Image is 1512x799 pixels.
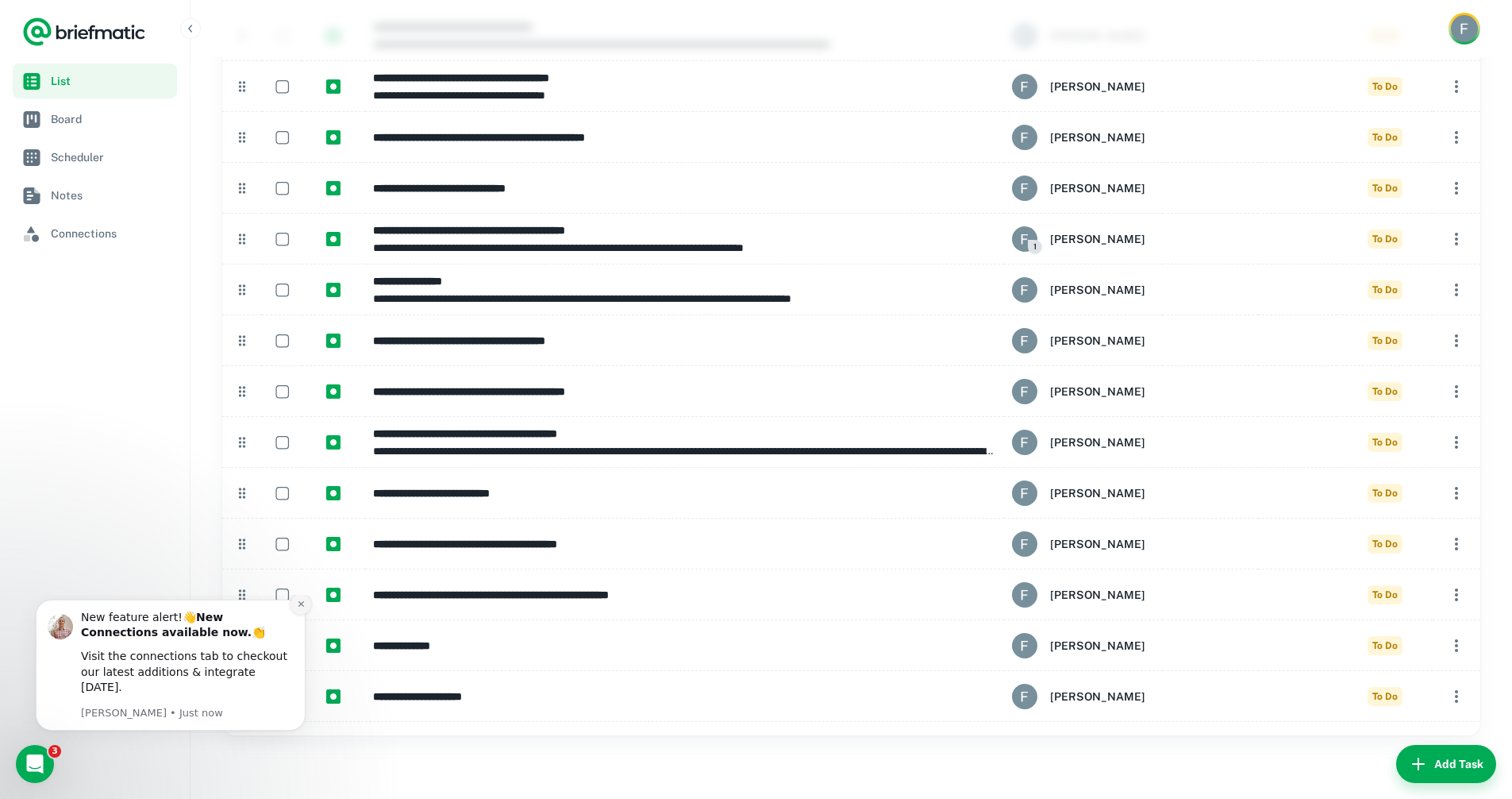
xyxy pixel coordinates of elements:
div: New feature alert!👋 👏 [69,15,282,46]
img: https://app.briefmatic.com/assets/integrations/manual.png [326,384,340,399]
h6: [PERSON_NAME] [1050,637,1145,654]
span: To Do [1368,331,1402,350]
span: To Do [1368,230,1402,249]
h6: [PERSON_NAME] [1050,688,1145,705]
img: https://app.briefmatic.com/assets/integrations/manual.png [326,588,340,602]
span: Board [51,110,171,128]
img: ACg8ocI8cNXaIv1vC7BCP2kOjn7xUhDyvDFDS8TJR4bCdGqbtumnGg=s96-c [1012,277,1037,303]
iframe: Intercom notifications message [12,595,329,791]
img: https://app.briefmatic.com/assets/integrations/manual.png [326,232,340,246]
h6: [PERSON_NAME] [1050,586,1145,604]
div: Fabio Crolla [1012,684,1145,709]
img: https://app.briefmatic.com/assets/integrations/manual.png [326,181,340,195]
button: Add Task [1396,745,1496,783]
a: Connections [13,216,177,251]
span: To Do [1368,382,1402,401]
div: Fabio Crolla [1012,277,1145,303]
img: ACg8ocI8cNXaIv1vC7BCP2kOjn7xUhDyvDFDS8TJR4bCdGqbtumnGg=s96-c [1012,684,1037,709]
span: To Do [1368,687,1402,706]
div: Fabio Crolla [1012,481,1145,506]
img: ACg8ocI8cNXaIv1vC7BCP2kOjn7xUhDyvDFDS8TJR4bCdGqbtumnGg=s96-c [1012,176,1037,201]
button: Account button [1449,13,1480,44]
img: https://app.briefmatic.com/assets/integrations/manual.png [326,130,340,145]
div: Fabio Crolla [1012,328,1145,353]
img: Profile image for Robert [36,19,61,44]
img: ACg8ocI8cNXaIv1vC7BCP2kOjn7xUhDyvDFDS8TJR4bCdGqbtumnGg=s96-c [1012,125,1037,150]
div: Fabio Crolla [1012,226,1145,252]
img: ACg8ocI8cNXaIv1vC7BCP2kOjn7xUhDyvDFDS8TJR4bCdGqbtumnGg=s96-c [1012,74,1037,99]
img: https://app.briefmatic.com/assets/integrations/manual.png [326,435,340,450]
span: To Do [1368,280,1402,299]
span: To Do [1368,636,1402,655]
h6: [PERSON_NAME] [1050,383,1145,400]
span: To Do [1368,128,1402,147]
img: Fabio Crolla [1451,15,1478,42]
h6: [PERSON_NAME] [1050,230,1145,248]
div: Fabio Crolla [1012,176,1145,201]
div: Fabio Crolla [1012,430,1145,455]
img: https://app.briefmatic.com/assets/integrations/manual.png [326,537,340,551]
span: Scheduler [51,149,171,166]
img: ACg8ocI8cNXaIv1vC7BCP2kOjn7xUhDyvDFDS8TJR4bCdGqbtumnGg=s96-c [1012,582,1037,608]
h6: [PERSON_NAME] [1050,281,1145,299]
span: 3 [48,745,61,758]
img: ACg8ocI8cNXaIv1vC7BCP2kOjn7xUhDyvDFDS8TJR4bCdGqbtumnGg=s96-c [1012,481,1037,506]
h6: [PERSON_NAME] [1050,78,1145,95]
img: https://app.briefmatic.com/assets/integrations/manual.png [326,79,340,94]
a: List [13,64,177,98]
span: Notes [51,187,171,204]
div: Fabio Crolla [1012,379,1145,404]
h6: [PERSON_NAME] [1050,535,1145,553]
p: Message from Robert, sent Just now [69,111,282,125]
a: Scheduler [13,140,177,175]
img: ACg8ocI8cNXaIv1vC7BCP2kOjn7xUhDyvDFDS8TJR4bCdGqbtumnGg=s96-c [1012,379,1037,404]
div: Visit the connections tab to checkout our latest additions & integrate [DATE]. [69,54,282,101]
a: Board [13,102,177,137]
div: Fabio Crolla [1012,531,1145,557]
h6: [PERSON_NAME] [1050,129,1145,146]
img: ACg8ocI8cNXaIv1vC7BCP2kOjn7xUhDyvDFDS8TJR4bCdGqbtumnGg=s96-c [1012,328,1037,353]
div: Fabio Crolla [1012,74,1145,99]
img: https://app.briefmatic.com/assets/integrations/manual.png [326,639,340,653]
span: To Do [1368,535,1402,554]
span: To Do [1368,585,1402,604]
img: https://app.briefmatic.com/assets/integrations/manual.png [326,334,340,348]
img: https://app.briefmatic.com/assets/integrations/manual.png [326,283,340,297]
span: To Do [1368,433,1402,452]
b: New Connections available now. [69,16,240,44]
h6: [PERSON_NAME] [1050,179,1145,197]
div: Fabio Crolla [1012,125,1145,150]
h6: [PERSON_NAME] [1050,484,1145,502]
h6: [PERSON_NAME] [1050,332,1145,349]
span: To Do [1368,484,1402,503]
span: List [51,72,171,90]
a: Logo [22,16,146,48]
div: Fabio Crolla [1012,582,1145,608]
div: Fabio Crolla [1012,633,1145,658]
span: To Do [1368,77,1402,96]
img: ACg8ocI8cNXaIv1vC7BCP2kOjn7xUhDyvDFDS8TJR4bCdGqbtumnGg=s96-c [1012,531,1037,557]
span: To Do [1368,179,1402,198]
div: Message content [69,15,282,109]
img: ACg8ocI8cNXaIv1vC7BCP2kOjn7xUhDyvDFDS8TJR4bCdGqbtumnGg=s96-c [1012,633,1037,658]
h6: [PERSON_NAME] [1050,434,1145,451]
img: https://app.briefmatic.com/assets/integrations/manual.png [326,689,340,704]
span: Connections [51,225,171,242]
img: ACg8ocI8cNXaIv1vC7BCP2kOjn7xUhDyvDFDS8TJR4bCdGqbtumnGg=s96-c [1012,430,1037,455]
img: https://app.briefmatic.com/assets/integrations/manual.png [326,486,340,500]
img: ACg8ocI8cNXaIv1vC7BCP2kOjn7xUhDyvDFDS8TJR4bCdGqbtumnGg=s96-c [1012,226,1037,252]
iframe: Intercom live chat [16,745,54,783]
span: 1 [1028,240,1042,254]
a: Notes [13,178,177,213]
div: message notification from Robert, Just now. New feature alert!👋New Connections available now.👏 Vi... [24,5,294,136]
